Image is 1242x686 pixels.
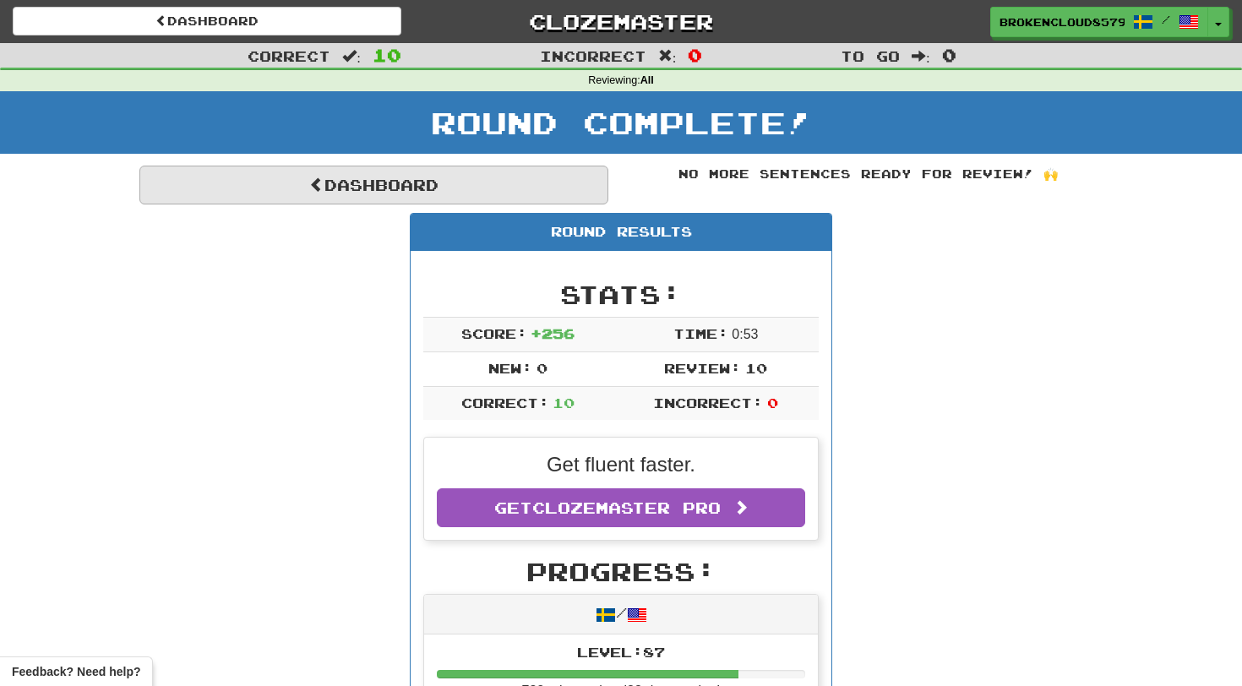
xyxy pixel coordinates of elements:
span: 0 [688,45,702,65]
span: : [658,49,677,63]
p: Get fluent faster. [437,450,805,479]
span: Time: [673,325,728,341]
a: Clozemaster [427,7,815,36]
span: Incorrect: [653,395,763,411]
span: To go [841,47,900,64]
span: Correct [248,47,330,64]
span: Correct: [461,395,549,411]
h1: Round Complete! [6,106,1236,139]
a: Dashboard [13,7,401,35]
span: New: [488,360,532,376]
div: / [424,595,818,634]
span: Clozemaster Pro [532,498,721,517]
span: Score: [461,325,527,341]
span: / [1162,14,1170,25]
span: Level: 87 [577,644,665,660]
a: Dashboard [139,166,608,204]
span: 0 [537,360,547,376]
span: Review: [664,360,741,376]
h2: Progress: [423,558,819,585]
span: BrokenCloud8579 [1000,14,1125,30]
h2: Stats: [423,280,819,308]
span: 0 : 53 [732,327,758,341]
span: : [342,49,361,63]
strong: All [640,74,654,86]
span: 10 [745,360,767,376]
div: No more sentences ready for review! 🙌 [634,166,1103,182]
span: + 256 [531,325,575,341]
span: 0 [767,395,778,411]
a: GetClozemaster Pro [437,488,805,527]
a: BrokenCloud8579 / [990,7,1208,37]
span: 0 [942,45,956,65]
span: 10 [373,45,401,65]
span: Incorrect [540,47,646,64]
span: : [912,49,930,63]
span: Open feedback widget [12,663,140,680]
span: 10 [553,395,575,411]
div: Round Results [411,214,831,251]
